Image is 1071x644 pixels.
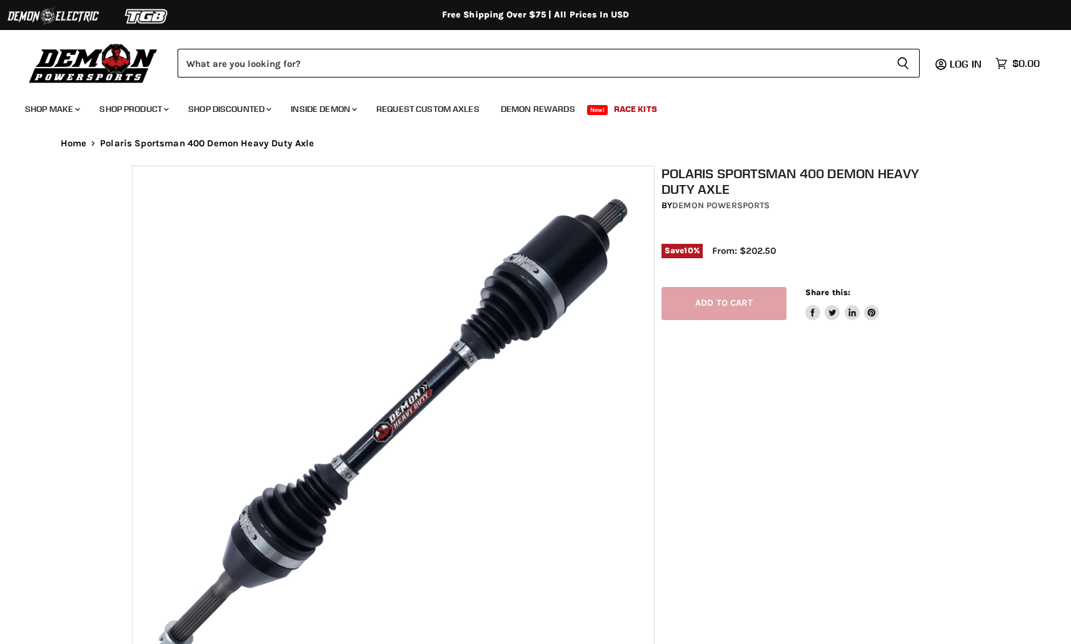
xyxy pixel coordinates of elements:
img: Demon Electric Logo 2 [6,4,100,28]
a: Inside Demon [281,96,365,122]
nav: Breadcrumbs [36,138,1036,149]
ul: Main menu [16,91,1037,122]
a: Shop Product [90,96,176,122]
a: Race Kits [605,96,666,122]
h1: Polaris Sportsman 400 Demon Heavy Duty Axle [661,166,947,197]
span: From: $202.50 [712,245,776,256]
a: Shop Discounted [179,96,279,122]
span: 10 [684,246,693,255]
span: New! [587,105,608,115]
span: $0.00 [1012,58,1040,69]
span: Save % [661,244,703,258]
div: Free Shipping Over $75 | All Prices In USD [36,9,1036,21]
a: Demon Rewards [491,96,585,122]
span: Log in [950,58,982,70]
button: Search [887,49,920,78]
a: Request Custom Axles [367,96,489,122]
input: Search [178,49,887,78]
span: Polaris Sportsman 400 Demon Heavy Duty Axle [100,138,314,149]
div: by [661,199,947,213]
a: Home [61,138,87,149]
img: TGB Logo 2 [100,4,194,28]
a: Shop Make [16,96,88,122]
img: Demon Powersports [25,41,162,85]
a: $0.00 [989,54,1046,73]
aside: Share this: [805,287,880,320]
span: Share this: [805,288,850,297]
a: Log in [944,58,989,69]
a: Demon Powersports [672,200,770,211]
form: Product [178,49,920,78]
